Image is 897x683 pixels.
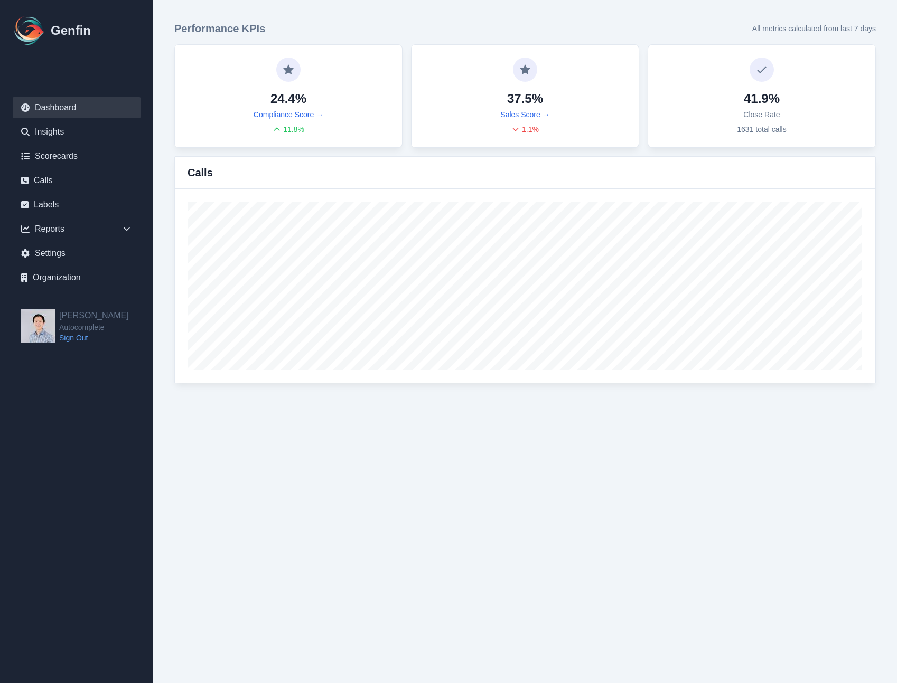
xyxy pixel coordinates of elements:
img: Jeffrey Pang [21,309,55,343]
a: Dashboard [13,97,141,118]
p: 1631 total calls [737,124,786,135]
span: Autocomplete [59,322,129,333]
img: Logo [13,14,46,48]
h1: Genfin [51,22,91,39]
div: Reports [13,219,141,240]
h3: Calls [188,165,213,180]
p: All metrics calculated from last 7 days [752,23,876,34]
div: 11.8 % [273,124,304,135]
a: Compliance Score → [254,109,323,120]
a: Settings [13,243,141,264]
a: Insights [13,121,141,143]
h4: 41.9% [744,90,780,107]
a: Calls [13,170,141,191]
div: 1.1 % [511,124,539,135]
a: Sign Out [59,333,129,343]
a: Labels [13,194,141,215]
a: Organization [13,267,141,288]
a: Scorecards [13,146,141,167]
h4: 24.4% [270,90,306,107]
p: Close Rate [743,109,780,120]
h4: 37.5% [507,90,543,107]
h3: Performance KPIs [174,21,265,36]
a: Sales Score → [500,109,549,120]
h2: [PERSON_NAME] [59,309,129,322]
